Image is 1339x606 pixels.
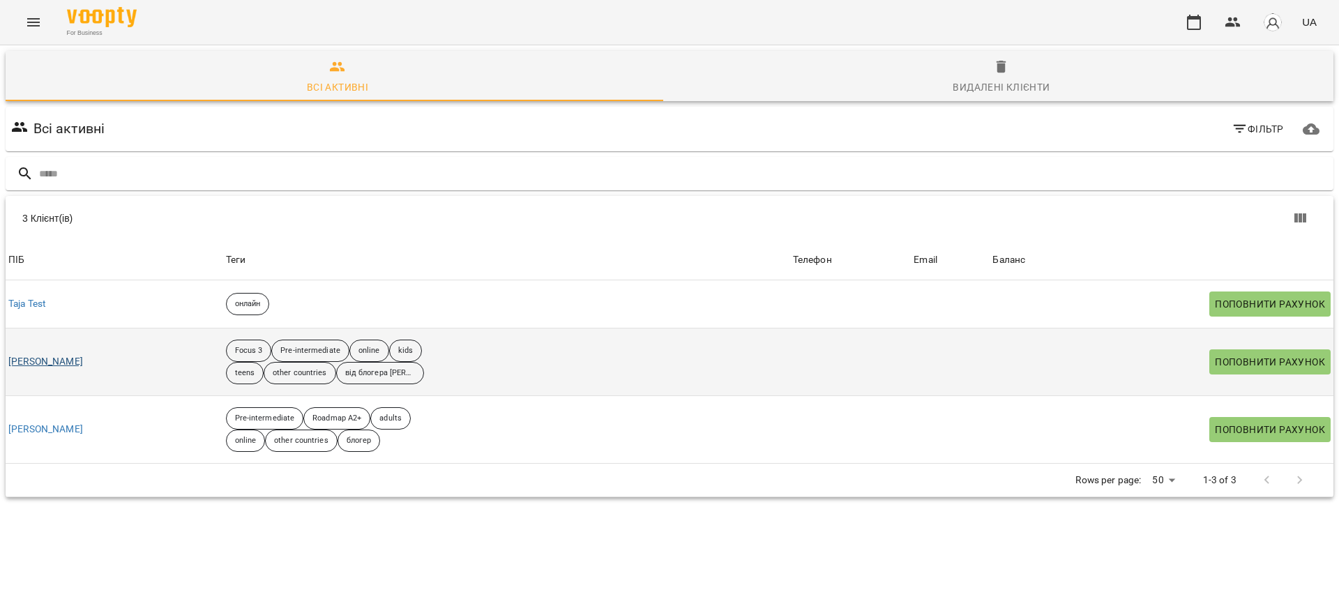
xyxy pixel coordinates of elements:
h6: Всі активні [33,118,105,139]
button: Menu [17,6,50,39]
span: Фільтр [1232,121,1284,137]
div: other countries [265,430,338,452]
button: UA [1296,9,1322,35]
p: other countries [274,435,328,447]
div: 50 [1147,470,1180,490]
a: [PERSON_NAME] [8,423,83,437]
div: online [226,430,266,452]
div: Pre-intermediate [271,340,349,362]
div: Focus 3 [226,340,272,362]
div: блогер [338,430,381,452]
p: adults [379,413,402,425]
p: kids [398,345,413,357]
p: онлайн [235,298,261,310]
div: adults [370,407,411,430]
div: Pre-intermediate [226,407,304,430]
span: Поповнити рахунок [1215,354,1325,370]
span: Email [914,252,987,268]
span: ПІБ [8,252,220,268]
p: other countries [273,368,327,379]
div: Теги [226,252,787,268]
span: Баланс [992,252,1331,268]
div: 3 Клієнт(ів) [22,211,678,225]
p: 1-3 of 3 [1203,474,1236,487]
p: Focus 3 [235,345,263,357]
div: Видалені клієнти [953,79,1050,96]
div: other countries [264,362,336,384]
p: teens [235,368,255,379]
div: Email [914,252,937,268]
div: online [349,340,389,362]
p: Roadmap A2+ [312,413,361,425]
div: teens [226,362,264,384]
button: Фільтр [1226,116,1289,142]
p: online [358,345,380,357]
button: Поповнити рахунок [1209,291,1331,317]
div: Баланс [992,252,1025,268]
p: online [235,435,257,447]
span: For Business [67,29,137,38]
a: [PERSON_NAME] [8,355,83,369]
div: Sort [793,252,832,268]
div: Table Toolbar [6,196,1333,241]
div: Всі активні [307,79,368,96]
span: UA [1302,15,1317,29]
img: avatar_s.png [1263,13,1283,32]
span: Поповнити рахунок [1215,421,1325,438]
p: блогер [347,435,372,447]
button: Показати колонки [1283,202,1317,235]
div: Sort [8,252,24,268]
p: від блогера [PERSON_NAME] [345,368,415,379]
div: Roadmap A2+ [303,407,370,430]
img: Voopty Logo [67,7,137,27]
p: Pre-intermediate [235,413,295,425]
span: Поповнити рахунок [1215,296,1325,312]
div: онлайн [226,293,270,315]
span: Телефон [793,252,909,268]
div: від блогера [PERSON_NAME] [336,362,424,384]
div: ПІБ [8,252,24,268]
div: Sort [992,252,1025,268]
button: Поповнити рахунок [1209,417,1331,442]
button: Поповнити рахунок [1209,349,1331,374]
div: Телефон [793,252,832,268]
p: Rows per page: [1075,474,1141,487]
p: Pre-intermediate [280,345,340,357]
div: Sort [914,252,937,268]
a: Taja Test [8,297,46,311]
div: kids [389,340,422,362]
